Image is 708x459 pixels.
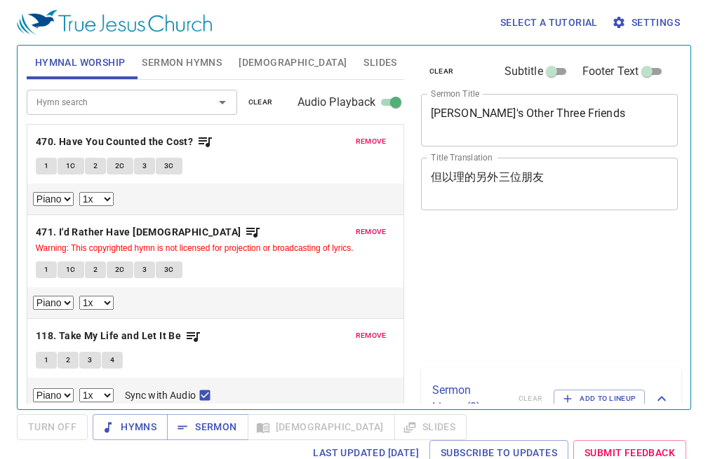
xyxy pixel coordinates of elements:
span: 1 [44,160,48,172]
button: clear [240,94,281,111]
b: 471. I'd Rather Have [DEMOGRAPHIC_DATA] [36,224,241,241]
b: 118. Take My Life and Let It Be [36,327,181,345]
img: True Jesus Church [17,10,212,35]
span: 2 [93,263,98,276]
button: clear [421,63,462,80]
button: 118. Take My Life and Let It Be [36,327,201,345]
button: Open [213,93,232,112]
button: Sermon [167,414,248,440]
button: 3 [79,352,100,369]
div: Sermon Lineup(0)clearAdd to Lineup [421,368,682,430]
select: Select Track [33,192,74,206]
select: Playback Rate [79,192,114,206]
button: 2 [85,158,106,174]
button: 1 [36,352,57,369]
span: Sermon Hymns [142,54,222,71]
span: Sync with Audio [125,388,196,403]
span: 4 [110,354,114,366]
p: Sermon Lineup ( 0 ) [432,382,507,416]
textarea: [PERSON_NAME]'s Other Three Friends [431,107,669,133]
span: 3 [142,160,147,172]
span: remove [356,135,387,148]
select: Playback Rate [79,296,114,310]
span: 3 [142,263,147,276]
span: clear [429,65,454,78]
button: Add to Lineup [554,390,645,408]
span: 3 [88,354,92,366]
button: 3 [134,158,155,174]
button: 1 [36,261,57,278]
span: Sermon [178,418,236,436]
span: [DEMOGRAPHIC_DATA] [239,54,347,71]
span: Select a tutorial [500,14,598,32]
span: Add to Lineup [563,392,636,405]
small: Warning: This copyrighted hymn is not licensed for projection or broadcasting of lyrics. [36,243,354,253]
span: 1 [44,354,48,366]
span: 1 [44,263,48,276]
span: Hymnal Worship [35,54,126,71]
button: remove [347,327,395,344]
button: Select a tutorial [495,10,603,36]
button: 3 [134,261,155,278]
span: Settings [615,14,680,32]
span: Footer Text [582,63,639,80]
span: Audio Playback [298,94,376,111]
button: remove [347,133,395,150]
button: 2 [58,352,79,369]
span: Hymns [104,418,156,436]
span: remove [356,226,387,238]
select: Select Track [33,296,74,310]
b: 470. Have You Counted the Cost? [36,133,193,151]
button: 2 [85,261,106,278]
button: 1C [58,261,84,278]
button: 471. I'd Rather Have [DEMOGRAPHIC_DATA] [36,224,261,241]
span: 2 [93,160,98,172]
button: 2C [107,261,133,278]
span: 2C [115,160,125,172]
span: Slides [363,54,396,71]
span: 2 [66,354,70,366]
textarea: 但以理的另外三位朋友 [431,170,669,197]
button: Hymns [93,414,168,440]
span: remove [356,329,387,342]
span: 3C [164,160,174,172]
span: 2C [115,263,125,276]
button: 3C [156,158,182,174]
span: 1C [66,160,76,172]
button: 4 [102,352,123,369]
button: 470. Have You Counted the Cost? [36,133,213,151]
span: clear [248,96,273,109]
button: 1 [36,158,57,174]
button: 2C [107,158,133,174]
select: Select Track [33,388,74,402]
iframe: from-child [415,225,629,363]
span: 3C [164,263,174,276]
span: Subtitle [505,63,543,80]
button: 3C [156,261,182,278]
button: 1C [58,158,84,174]
button: Settings [609,10,686,36]
span: 1C [66,263,76,276]
select: Playback Rate [79,388,114,402]
button: remove [347,224,395,240]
